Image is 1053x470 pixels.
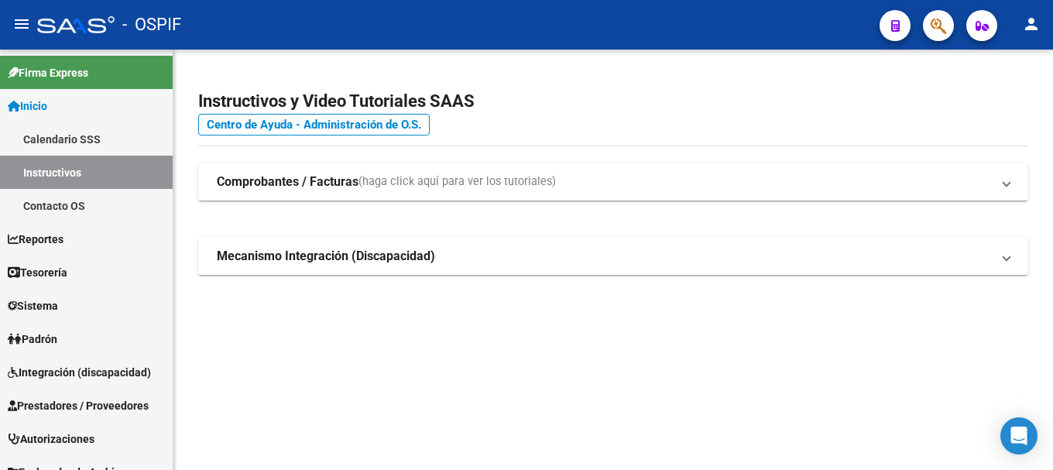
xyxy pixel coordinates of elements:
span: Autorizaciones [8,431,94,448]
span: (haga click aquí para ver los tutoriales) [358,173,556,190]
span: Sistema [8,297,58,314]
span: Reportes [8,231,63,248]
mat-icon: menu [12,15,31,33]
span: Integración (discapacidad) [8,364,151,381]
a: Centro de Ayuda - Administración de O.S. [198,114,430,136]
span: Firma Express [8,64,88,81]
span: - OSPIF [122,8,181,42]
span: Tesorería [8,264,67,281]
span: Padrón [8,331,57,348]
mat-expansion-panel-header: Comprobantes / Facturas(haga click aquí para ver los tutoriales) [198,163,1028,201]
span: Prestadores / Proveedores [8,397,149,414]
span: Inicio [8,98,47,115]
mat-icon: person [1022,15,1041,33]
h2: Instructivos y Video Tutoriales SAAS [198,87,1028,116]
strong: Mecanismo Integración (Discapacidad) [217,248,435,265]
strong: Comprobantes / Facturas [217,173,358,190]
div: Open Intercom Messenger [1000,417,1038,455]
mat-expansion-panel-header: Mecanismo Integración (Discapacidad) [198,238,1028,275]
